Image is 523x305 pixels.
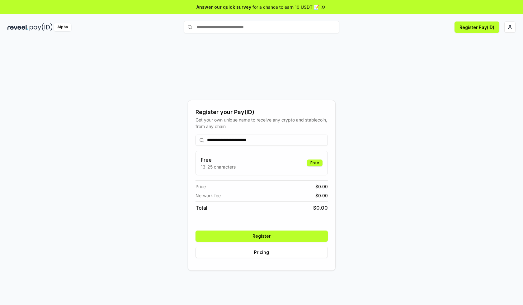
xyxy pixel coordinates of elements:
span: $ 0.00 [315,183,328,190]
span: $ 0.00 [315,192,328,199]
span: Price [196,183,206,190]
img: pay_id [30,23,53,31]
span: Total [196,204,207,212]
span: Network fee [196,192,221,199]
p: 13-25 characters [201,164,236,170]
div: Get your own unique name to receive any crypto and stablecoin, from any chain [196,117,328,130]
span: $ 0.00 [313,204,328,212]
div: Alpha [54,23,71,31]
span: for a chance to earn 10 USDT 📝 [252,4,319,10]
img: reveel_dark [7,23,28,31]
button: Register [196,231,328,242]
span: Answer our quick survey [196,4,251,10]
button: Pricing [196,247,328,258]
button: Register Pay(ID) [455,21,499,33]
h3: Free [201,156,236,164]
div: Register your Pay(ID) [196,108,328,117]
div: Free [307,160,323,166]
